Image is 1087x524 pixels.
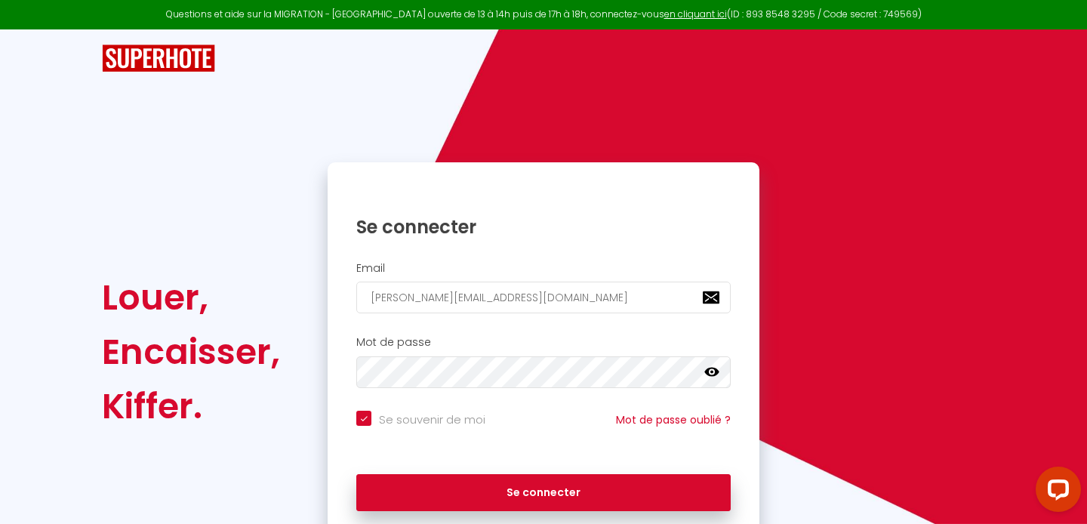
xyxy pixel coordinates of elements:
div: Louer, [102,270,280,325]
div: Kiffer. [102,379,280,433]
iframe: LiveChat chat widget [1024,461,1087,524]
a: en cliquant ici [664,8,727,20]
div: Encaisser, [102,325,280,379]
img: SuperHote logo [102,45,215,72]
h2: Email [356,262,731,275]
input: Ton Email [356,282,731,313]
h1: Se connecter [356,215,731,239]
a: Mot de passe oublié ? [616,412,731,427]
h2: Mot de passe [356,336,731,349]
button: Se connecter [356,474,731,512]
